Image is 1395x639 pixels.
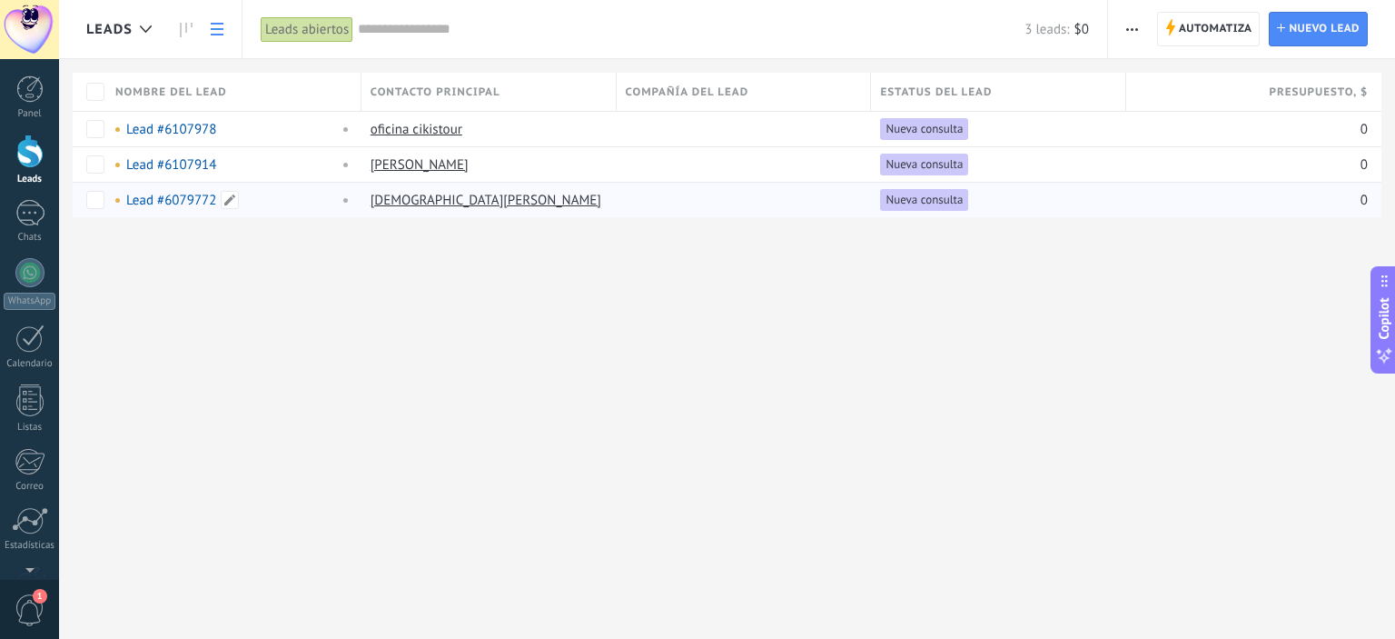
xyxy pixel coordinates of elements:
div: Leads [4,174,56,185]
div: Leads abiertos [261,16,353,43]
div: Estadísticas [4,540,56,552]
span: Editar [221,191,239,209]
a: oficina cikistour [371,121,462,138]
div: Chats [4,232,56,244]
span: 0 [1360,192,1368,209]
a: [DEMOGRAPHIC_DATA][PERSON_NAME] [371,192,601,209]
span: Copilot [1375,297,1393,339]
a: Automatiza [1157,12,1261,46]
span: No hay tareas asignadas [115,163,120,167]
span: 3 leads: [1024,21,1069,38]
a: Lead #6079772 [126,192,216,209]
span: Nueva consulta [885,156,963,173]
span: No hay tareas asignadas [115,127,120,132]
span: Compañía del lead [626,84,749,101]
a: Lead #6107978 [126,121,216,138]
span: 0 [1360,156,1368,174]
span: Presupuesto , $ [1269,84,1368,101]
span: 0 [1360,121,1368,138]
span: 1 [33,589,47,604]
div: WhatsApp [4,293,55,310]
div: Listas [4,422,56,434]
div: Panel [4,108,56,120]
span: No hay tareas asignadas [115,198,120,203]
span: Nueva consulta [885,192,963,208]
a: [PERSON_NAME] [371,156,469,174]
span: $0 [1074,21,1089,38]
a: Nuevo lead [1269,12,1368,46]
a: Leads [171,12,202,47]
a: Lista [202,12,232,47]
span: Nueva consulta [885,121,963,137]
div: Calendario [4,358,56,370]
span: Contacto principal [371,84,500,101]
span: Automatiza [1179,13,1252,45]
span: Estatus del lead [880,84,992,101]
span: Nuevo lead [1289,13,1360,45]
a: Lead #6107914 [126,156,216,174]
div: Correo [4,481,56,493]
button: Más [1119,12,1145,46]
span: Nombre del lead [115,84,227,101]
span: Leads [86,21,133,38]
